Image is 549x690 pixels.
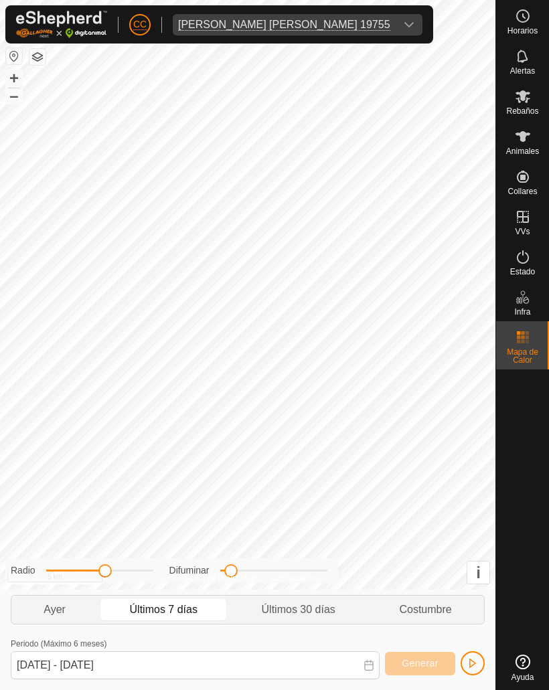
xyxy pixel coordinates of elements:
span: Collares [507,187,537,195]
span: Ayuda [512,673,534,681]
a: Contáctenos [272,572,317,584]
button: – [6,88,22,104]
button: Restablecer Mapa [6,48,22,64]
span: Mapa de Calor [499,348,546,364]
label: Radio [11,564,35,578]
span: Alertas [510,67,535,75]
div: dropdown trigger [396,14,422,35]
span: Rebaños [506,107,538,115]
button: i [467,562,489,584]
span: Últimos 7 días [130,602,198,618]
span: Animales [506,147,539,155]
span: Estado [510,268,535,276]
span: Horarios [507,27,538,35]
span: Ayer [44,602,66,618]
span: Infra [514,308,530,316]
span: Generar [402,658,439,669]
a: Ayuda [496,649,549,687]
label: Periodo (Máximo 6 meses) [11,639,106,649]
span: VVs [515,228,530,236]
button: + [6,70,22,86]
span: i [476,564,481,582]
span: Ana Isabel De La Iglesia Gutierrez 19755 [173,14,396,35]
span: Costumbre [399,602,451,618]
label: Difuminar [169,564,210,578]
button: Generar [385,652,455,675]
button: Capas del Mapa [29,49,46,65]
span: Últimos 30 días [262,602,335,618]
a: Política de Privacidad [179,572,256,584]
img: Logo Gallagher [16,11,107,38]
